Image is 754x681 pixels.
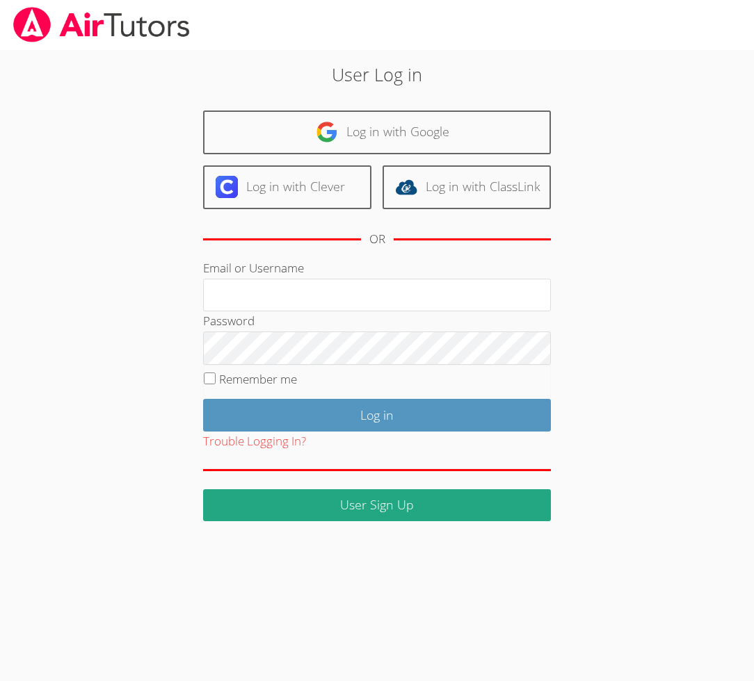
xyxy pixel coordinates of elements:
[316,121,338,143] img: google-logo-50288ca7cdecda66e5e0955fdab243c47b7ad437acaf1139b6f446037453330a.svg
[369,229,385,249] div: OR
[203,399,551,432] input: Log in
[12,7,191,42] img: airtutors_banner-c4298cdbf04f3fff15de1276eac7730deb9818008684d7c2e4769d2f7ddbe033.png
[203,432,306,452] button: Trouble Logging In?
[203,110,551,154] a: Log in with Google
[203,313,255,329] label: Password
[203,260,304,276] label: Email or Username
[173,61,580,88] h2: User Log in
[219,371,297,387] label: Remember me
[216,176,238,198] img: clever-logo-6eab21bc6e7a338710f1a6ff85c0baf02591cd810cc4098c63d3a4b26e2feb20.svg
[203,489,551,522] a: User Sign Up
[395,176,417,198] img: classlink-logo-d6bb404cc1216ec64c9a2012d9dc4662098be43eaf13dc465df04b49fa7ab582.svg
[383,165,551,209] a: Log in with ClassLink
[203,165,371,209] a: Log in with Clever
